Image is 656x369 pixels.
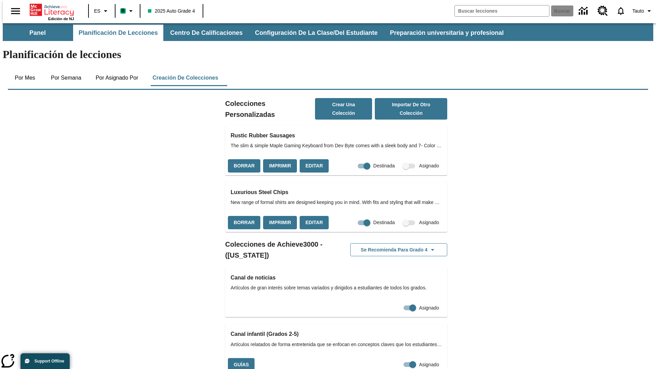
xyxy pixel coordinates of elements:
[228,159,260,173] button: Borrar
[90,70,144,86] button: Por asignado por
[419,219,439,226] span: Asignado
[300,216,329,229] button: Editar
[575,2,593,20] a: Centro de información
[231,284,442,291] span: Artículos de gran interés sobre temas variados y dirigidos a estudiantes de todos los grados.
[73,25,163,41] button: Planificación de lecciones
[630,5,656,17] button: Perfil/Configuración
[121,6,125,15] span: B
[315,98,372,120] button: Crear una colección
[231,142,442,149] span: The slim & simple Maple Gaming Keyboard from Dev Byte comes with a sleek body and 7- Color RGB LE...
[3,25,510,41] div: Subbarra de navegación
[612,2,630,20] a: Notificaciones
[419,162,439,169] span: Asignado
[118,5,138,17] button: Boost El color de la clase es verde menta. Cambiar el color de la clase.
[8,70,42,86] button: Por mes
[30,2,74,21] div: Portada
[249,25,383,41] button: Configuración de la clase/del estudiante
[94,8,100,15] span: ES
[231,329,442,339] h3: Canal infantil (Grados 2-5)
[48,17,74,21] span: Edición de NJ
[147,70,223,86] button: Creación de colecciones
[350,243,447,257] button: Se recomienda para Grado 4
[419,361,439,368] span: Asignado
[3,48,653,61] h1: Planificación de lecciones
[593,2,612,20] a: Centro de recursos, Se abrirá en una pestaña nueva.
[225,239,336,261] h2: Colecciones de Achieve3000 - ([US_STATE])
[455,5,549,16] input: Buscar campo
[263,159,297,173] button: Imprimir, Se abrirá en una ventana nueva
[35,359,64,364] span: Support Offline
[231,188,442,197] h3: Luxurious Steel Chips
[148,8,195,15] span: 2025 Auto Grade 4
[300,159,329,173] button: Editar
[373,162,395,169] span: Destinada
[20,353,70,369] button: Support Offline
[231,273,442,283] h3: Canal de noticias
[373,219,395,226] span: Destinada
[632,8,644,15] span: Tauto
[225,98,315,120] h2: Colecciones Personalizadas
[228,216,260,229] button: Borrar
[419,304,439,312] span: Asignado
[3,25,72,41] button: Panel
[3,23,653,41] div: Subbarra de navegación
[231,341,442,348] span: Artículos relatados de forma entretenida que se enfocan en conceptos claves que los estudiantes a...
[384,25,509,41] button: Preparación universitaria y profesional
[375,98,447,120] button: Importar de otro Colección
[231,131,442,140] h3: Rustic Rubber Sausages
[5,1,26,21] button: Abrir el menú lateral
[231,199,442,206] span: New range of formal shirts are designed keeping you in mind. With fits and styling that will make...
[263,216,297,229] button: Imprimir, Se abrirá en una ventana nueva
[45,70,87,86] button: Por semana
[30,3,74,17] a: Portada
[165,25,248,41] button: Centro de calificaciones
[91,5,113,17] button: Lenguaje: ES, Selecciona un idioma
